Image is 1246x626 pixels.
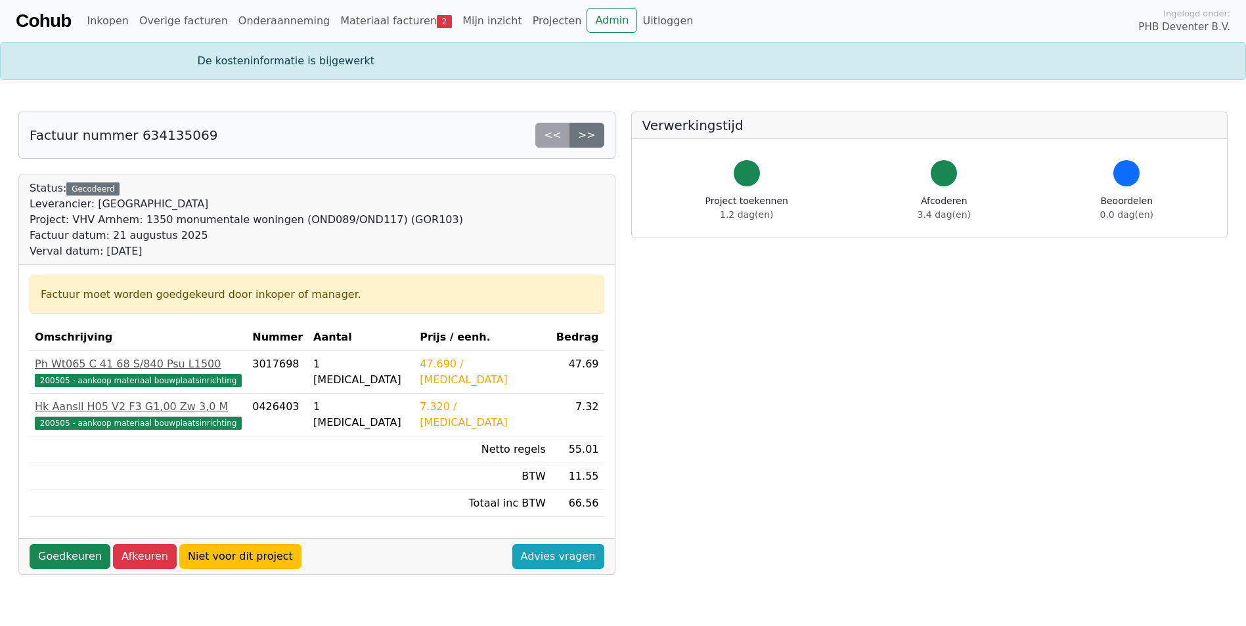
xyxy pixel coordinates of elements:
a: Ph Wt065 C 41 68 S/840 Psu L1500200505 - aankoop materiaal bouwplaatsinrichting [35,356,242,388]
div: Verval datum: [DATE] [30,243,463,259]
span: PHB Deventer B.V. [1138,20,1230,35]
h5: Factuur nummer 634135069 [30,127,217,143]
div: Ph Wt065 C 41 68 S/840 Psu L1500 [35,356,242,372]
td: 0426403 [247,394,308,436]
span: 2 [437,15,452,28]
a: Admin [587,8,637,33]
td: Netto regels [414,436,551,463]
td: BTW [414,463,551,490]
div: 1 [MEDICAL_DATA] [313,356,409,388]
a: Inkopen [81,8,133,34]
a: >> [569,123,604,148]
a: Afkeuren [113,544,177,569]
div: Project toekennen [705,194,788,222]
span: 200505 - aankoop materiaal bouwplaatsinrichting [35,417,242,430]
div: De kosteninformatie is bijgewerkt [190,53,1057,69]
div: Afcoderen [918,194,971,222]
span: 200505 - aankoop materiaal bouwplaatsinrichting [35,374,242,387]
div: 1 [MEDICAL_DATA] [313,399,409,430]
div: Project: VHV Arnhem: 1350 monumentale woningen (OND089/OND117) (GOR103) [30,212,463,228]
td: 66.56 [551,490,604,517]
div: Status: [30,180,463,259]
td: 3017698 [247,351,308,394]
th: Bedrag [551,324,604,351]
th: Prijs / eenh. [414,324,551,351]
span: 1.2 dag(en) [720,209,773,220]
div: Gecodeerd [66,182,120,196]
td: 47.69 [551,351,604,394]
span: 0.0 dag(en) [1100,209,1153,220]
a: Niet voor dit project [179,544,301,569]
td: 55.01 [551,436,604,463]
div: 47.690 / [MEDICAL_DATA] [420,356,546,388]
a: Overige facturen [134,8,233,34]
a: Cohub [16,5,71,37]
th: Aantal [308,324,414,351]
div: Leverancier: [GEOGRAPHIC_DATA] [30,196,463,212]
a: Advies vragen [512,544,604,569]
td: Totaal inc BTW [414,490,551,517]
a: Goedkeuren [30,544,110,569]
th: Nummer [247,324,308,351]
a: Onderaanneming [233,8,335,34]
div: Factuur datum: 21 augustus 2025 [30,228,463,243]
div: 7.320 / [MEDICAL_DATA] [420,399,546,430]
a: Mijn inzicht [457,8,527,34]
a: Hk Aansll H05 V2 F3 G1,00 Zw 3,0 M200505 - aankoop materiaal bouwplaatsinrichting [35,399,242,430]
div: Hk Aansll H05 V2 F3 G1,00 Zw 3,0 M [35,399,242,415]
div: Factuur moet worden goedgekeurd door inkoper of manager. [41,287,593,303]
td: 11.55 [551,463,604,490]
a: Materiaal facturen2 [335,8,457,34]
span: Ingelogd onder: [1163,7,1230,20]
span: 3.4 dag(en) [918,209,971,220]
div: Beoordelen [1100,194,1153,222]
a: Projecten [527,8,587,34]
th: Omschrijving [30,324,247,351]
h5: Verwerkingstijd [642,117,1217,133]
a: Uitloggen [637,8,698,34]
td: 7.32 [551,394,604,436]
